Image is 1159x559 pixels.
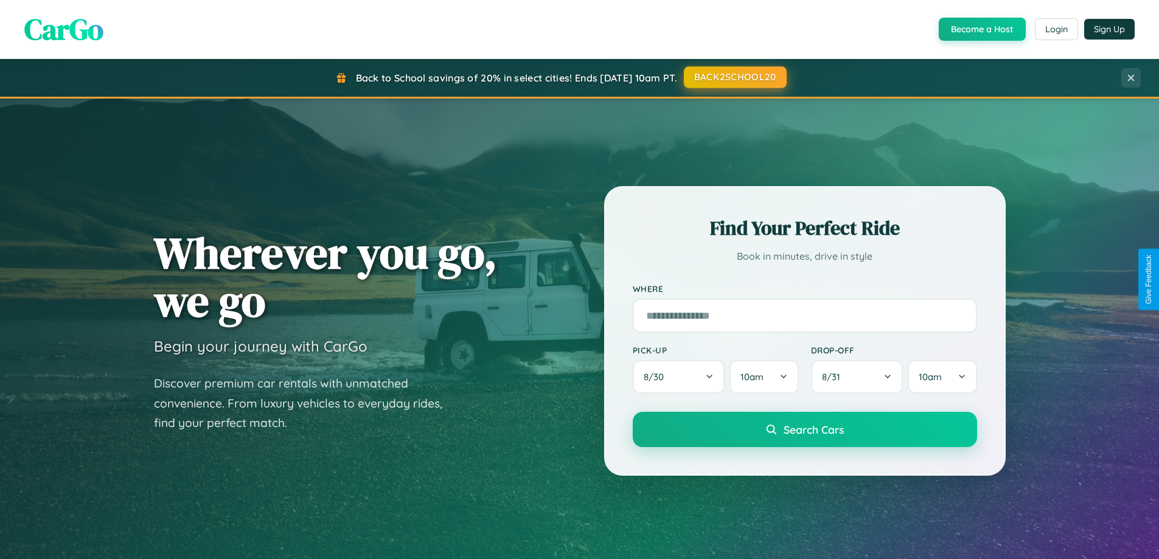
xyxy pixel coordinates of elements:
span: 8 / 31 [822,371,846,383]
span: 8 / 30 [644,371,670,383]
label: Pick-up [633,345,799,355]
button: 10am [908,360,976,394]
button: 8/31 [811,360,903,394]
button: 8/30 [633,360,725,394]
h1: Wherever you go, we go [154,229,497,325]
span: 10am [740,371,764,383]
button: Sign Up [1084,19,1135,40]
button: Login [1035,18,1078,40]
label: Drop-off [811,345,977,355]
h3: Begin your journey with CarGo [154,337,367,355]
span: Back to School savings of 20% in select cities! Ends [DATE] 10am PT. [356,72,677,84]
label: Where [633,283,977,294]
span: CarGo [24,9,103,49]
p: Book in minutes, drive in style [633,248,977,265]
h2: Find Your Perfect Ride [633,215,977,241]
span: Search Cars [784,423,844,436]
button: Become a Host [939,18,1026,41]
button: Search Cars [633,412,977,447]
span: 10am [919,371,942,383]
button: BACK2SCHOOL20 [684,66,787,88]
p: Discover premium car rentals with unmatched convenience. From luxury vehicles to everyday rides, ... [154,373,458,433]
button: 10am [729,360,798,394]
div: Give Feedback [1144,255,1153,304]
